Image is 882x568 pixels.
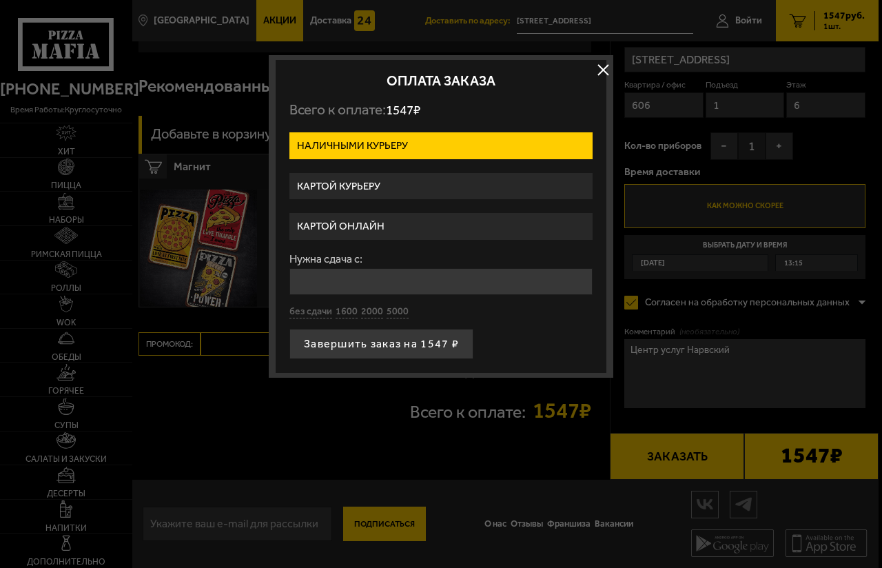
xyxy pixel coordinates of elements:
label: Наличными курьеру [289,132,593,159]
label: Нужна сдача с: [289,254,593,265]
h2: Оплата заказа [289,74,593,88]
button: без сдачи [289,305,332,318]
label: Картой онлайн [289,213,593,240]
button: 1600 [336,305,358,318]
span: 1547 ₽ [386,102,420,118]
button: 5000 [387,305,409,318]
button: Завершить заказ на 1547 ₽ [289,329,473,359]
button: 2000 [361,305,383,318]
label: Картой курьеру [289,173,593,200]
p: Всего к оплате: [289,101,593,119]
